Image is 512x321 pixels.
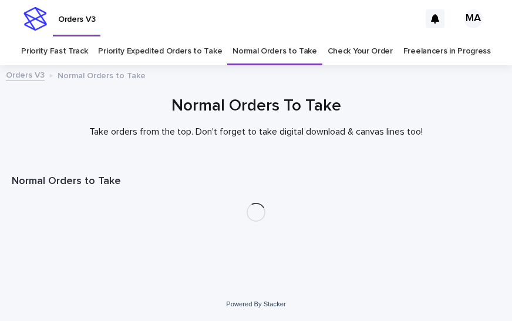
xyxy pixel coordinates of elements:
[58,68,146,81] p: Normal Orders to Take
[23,7,47,31] img: stacker-logo-s-only.png
[6,68,45,81] a: Orders V3
[98,38,222,65] a: Priority Expedited Orders to Take
[21,38,87,65] a: Priority Fast Track
[226,300,285,307] a: Powered By Stacker
[21,126,491,138] p: Take orders from the top. Don't forget to take digital download & canvas lines too!
[403,38,491,65] a: Freelancers in Progress
[12,175,500,189] h1: Normal Orders to Take
[464,9,483,28] div: MA
[328,38,393,65] a: Check Your Order
[12,95,500,117] h1: Normal Orders To Take
[233,38,317,65] a: Normal Orders to Take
